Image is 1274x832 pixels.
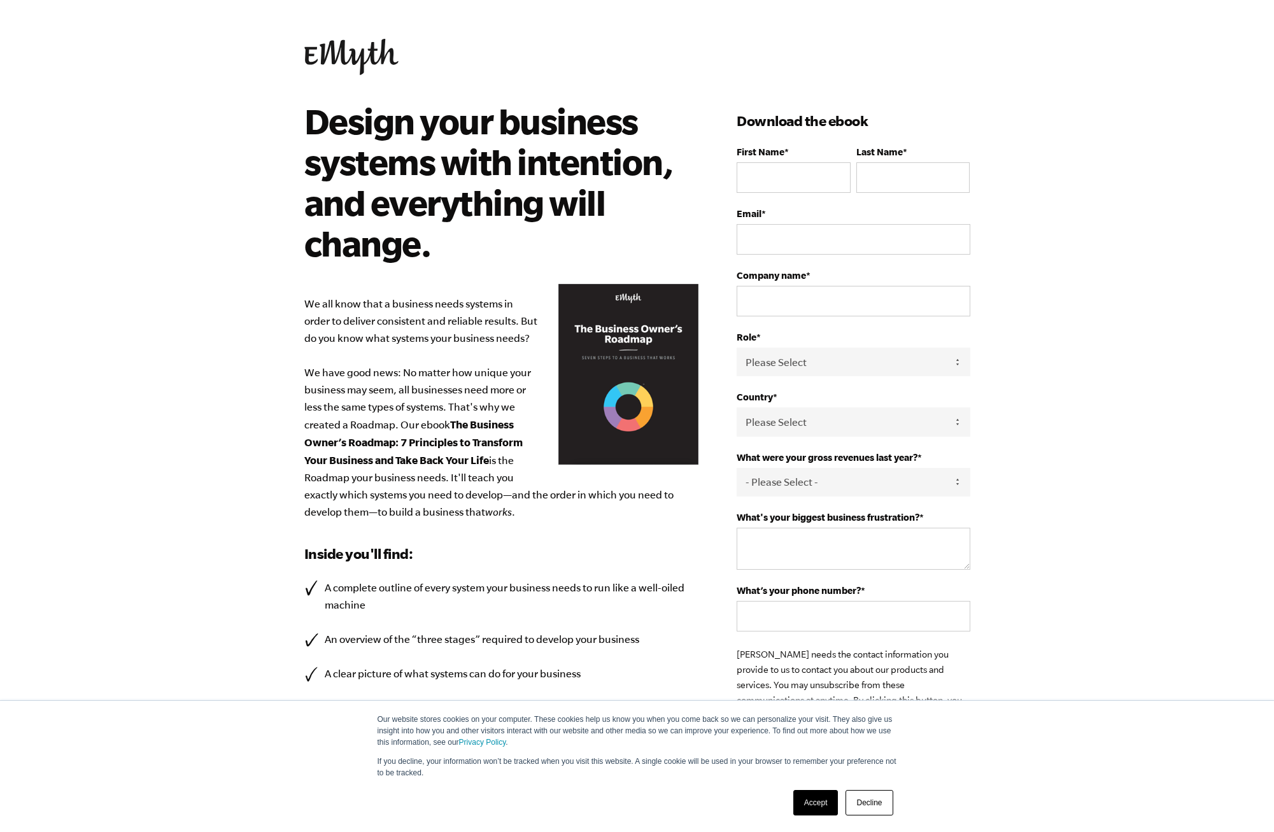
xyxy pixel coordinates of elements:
[793,790,839,815] a: Accept
[846,790,893,815] a: Decline
[737,111,970,131] h3: Download the ebook
[304,631,699,648] li: An overview of the “three stages” required to develop your business
[737,270,806,281] span: Company name
[737,208,761,219] span: Email
[378,756,897,779] p: If you decline, your information won’t be tracked when you visit this website. A single cookie wi...
[304,579,699,614] li: A complete outline of every system your business needs to run like a well-oiled machine
[459,738,506,747] a: Privacy Policy
[737,146,784,157] span: First Name
[304,101,681,264] h2: Design your business systems with intention, and everything will change.
[304,39,399,75] img: EMyth
[558,284,698,465] img: Business Owners Roadmap Cover
[304,418,523,466] b: The Business Owner’s Roadmap: 7 Principles to Transform Your Business and Take Back Your Life
[304,295,699,521] p: We all know that a business needs systems in order to deliver consistent and reliable results. Bu...
[737,452,917,463] span: What were your gross revenues last year?
[737,585,861,596] span: What’s your phone number?
[737,332,756,342] span: Role
[856,146,903,157] span: Last Name
[737,391,773,402] span: Country
[485,506,512,518] em: works
[737,647,970,723] p: [PERSON_NAME] needs the contact information you provide to us to contact you about our products a...
[304,665,699,682] li: A clear picture of what systems can do for your business
[378,714,897,748] p: Our website stores cookies on your computer. These cookies help us know you when you come back so...
[304,544,699,564] h3: Inside you'll find:
[737,512,919,523] span: What's your biggest business frustration?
